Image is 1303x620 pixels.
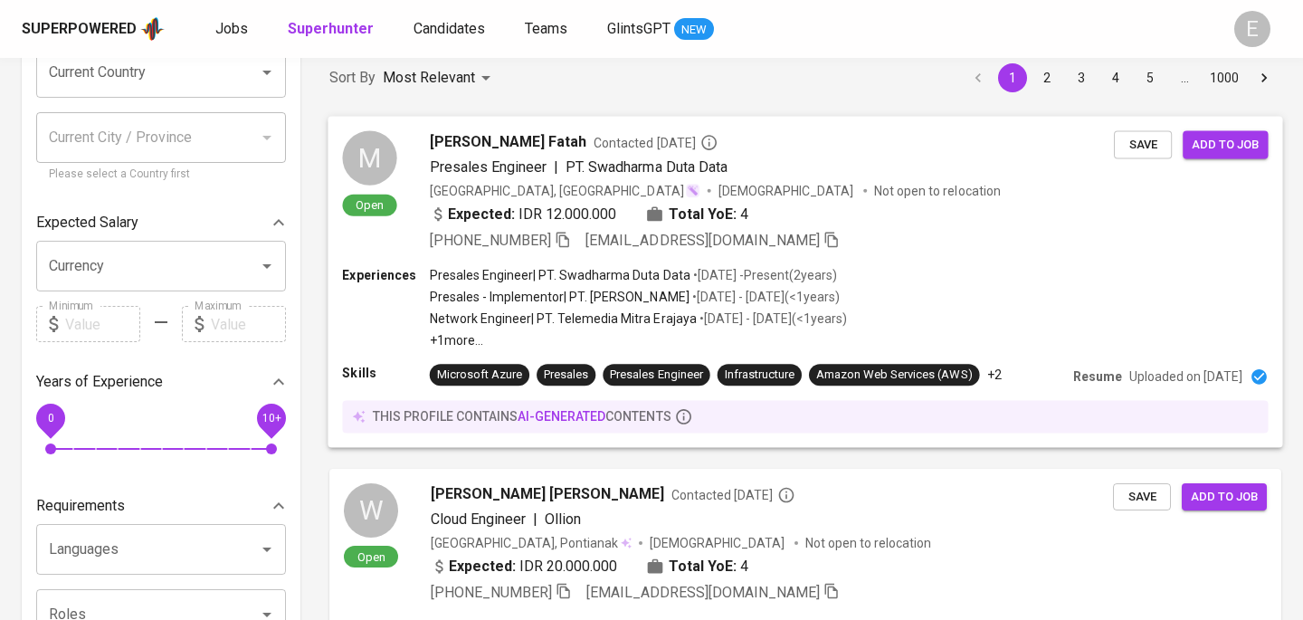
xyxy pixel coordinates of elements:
button: page 1 [998,63,1027,92]
a: Candidates [414,18,489,41]
span: | [533,509,537,530]
a: Superpoweredapp logo [22,15,165,43]
div: … [1170,69,1199,87]
span: AI-generated [518,409,605,424]
b: Total YoE: [669,203,737,224]
span: Candidates [414,20,485,37]
div: IDR 12.000.000 [430,203,617,224]
p: Resume [1073,367,1122,386]
span: Open [348,196,391,212]
button: Save [1113,483,1171,511]
button: Go to page 4 [1101,63,1130,92]
button: Add to job [1183,130,1268,158]
button: Open [254,60,280,85]
p: • [DATE] - Present ( 2 years ) [690,265,837,283]
span: 4 [740,203,748,224]
span: [DEMOGRAPHIC_DATA] [718,181,856,199]
p: Not open to relocation [874,181,1000,199]
div: [GEOGRAPHIC_DATA], Pontianak [431,534,632,552]
div: M [342,130,396,185]
button: Go to page 3 [1067,63,1096,92]
p: • [DATE] - [DATE] ( <1 years ) [690,288,840,306]
span: 10+ [262,412,281,424]
a: Superhunter [288,18,377,41]
button: Add to job [1182,483,1267,511]
div: Microsoft Azure [437,367,522,384]
svg: By Batam recruiter [700,133,718,151]
p: Uploaded on [DATE] [1129,367,1242,386]
span: GlintsGPT [607,20,671,37]
button: Go to page 1000 [1204,63,1244,92]
a: Jobs [215,18,252,41]
span: PT. Swadharma Duta Data [566,157,728,175]
span: 4 [740,556,748,577]
input: Value [65,306,140,342]
button: Open [254,253,280,279]
div: Expected Salary [36,205,286,241]
span: [PHONE_NUMBER] [430,231,551,248]
svg: By Batam recruiter [777,486,795,504]
p: Expected Salary [36,212,138,234]
span: Cloud Engineer [431,510,526,528]
span: Open [350,549,393,565]
p: Presales - Implementor | PT. [PERSON_NAME] [430,288,690,306]
span: Presales Engineer [430,157,547,175]
span: Add to job [1191,487,1258,508]
button: Go to next page [1250,63,1279,92]
span: NEW [674,21,714,39]
div: [GEOGRAPHIC_DATA], [GEOGRAPHIC_DATA] [430,181,700,199]
p: +2 [987,366,1002,384]
button: Open [254,537,280,562]
b: Expected: [449,556,516,577]
span: Jobs [215,20,248,37]
p: Skills [342,364,429,382]
button: Go to page 5 [1136,63,1165,92]
div: Infrastructure [725,367,794,384]
img: app logo [140,15,165,43]
p: Presales Engineer | PT. Swadharma Duta Data [430,265,690,283]
div: W [344,483,398,538]
button: Save [1114,130,1172,158]
span: Save [1122,487,1162,508]
span: Save [1123,134,1163,155]
p: Years of Experience [36,371,163,393]
div: E [1234,11,1270,47]
span: Contacted [DATE] [671,486,795,504]
span: [PERSON_NAME] Fatah [430,130,587,152]
nav: pagination navigation [961,63,1281,92]
p: Not open to relocation [805,534,931,552]
span: [DEMOGRAPHIC_DATA] [650,534,787,552]
p: • [DATE] - [DATE] ( <1 years ) [697,310,847,328]
p: Sort By [329,67,376,89]
p: Requirements [36,495,125,517]
p: Most Relevant [383,67,475,89]
span: Contacted [DATE] [594,133,718,151]
span: | [554,156,558,177]
img: magic_wand.svg [686,183,700,197]
span: [PERSON_NAME] [PERSON_NAME] [431,483,664,505]
div: Years of Experience [36,364,286,400]
div: Superpowered [22,19,137,40]
div: Most Relevant [383,62,497,95]
p: Network Engineer | PT. Telemedia Mitra Erajaya [430,310,697,328]
a: Teams [525,18,571,41]
input: Value [211,306,286,342]
p: Experiences [342,265,429,283]
p: +1 more ... [430,331,847,349]
span: [EMAIL_ADDRESS][DOMAIN_NAME] [585,231,820,248]
div: Presales [544,367,588,384]
a: MOpen[PERSON_NAME] FatahContacted [DATE]Presales Engineer|PT. Swadharma Duta Data[GEOGRAPHIC_DATA... [329,117,1281,447]
span: [EMAIL_ADDRESS][DOMAIN_NAME] [586,584,820,601]
p: Please select a Country first [49,166,273,184]
b: Superhunter [288,20,374,37]
p: this profile contains contents [373,407,671,425]
a: GlintsGPT NEW [607,18,714,41]
span: Teams [525,20,567,37]
div: Requirements [36,488,286,524]
span: Add to job [1192,134,1259,155]
b: Total YoE: [669,556,737,577]
button: Go to page 2 [1032,63,1061,92]
span: 0 [47,412,53,424]
b: Expected: [448,203,515,224]
div: Presales Engineer [610,367,702,384]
